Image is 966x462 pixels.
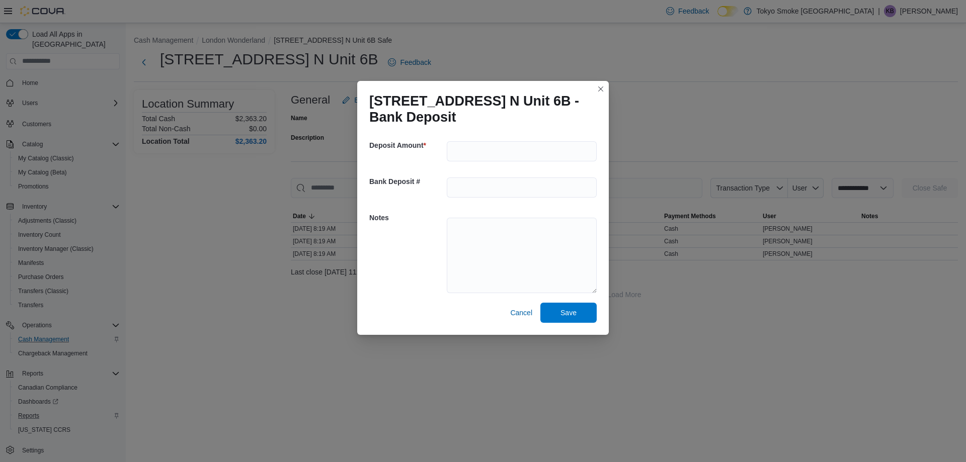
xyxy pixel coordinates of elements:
[369,135,445,155] h5: Deposit Amount
[369,93,589,125] h1: [STREET_ADDRESS] N Unit 6B - Bank Deposit
[595,83,607,95] button: Closes this modal window
[369,208,445,228] h5: Notes
[369,171,445,192] h5: Bank Deposit #
[560,308,577,318] span: Save
[506,303,536,323] button: Cancel
[510,308,532,318] span: Cancel
[540,303,597,323] button: Save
